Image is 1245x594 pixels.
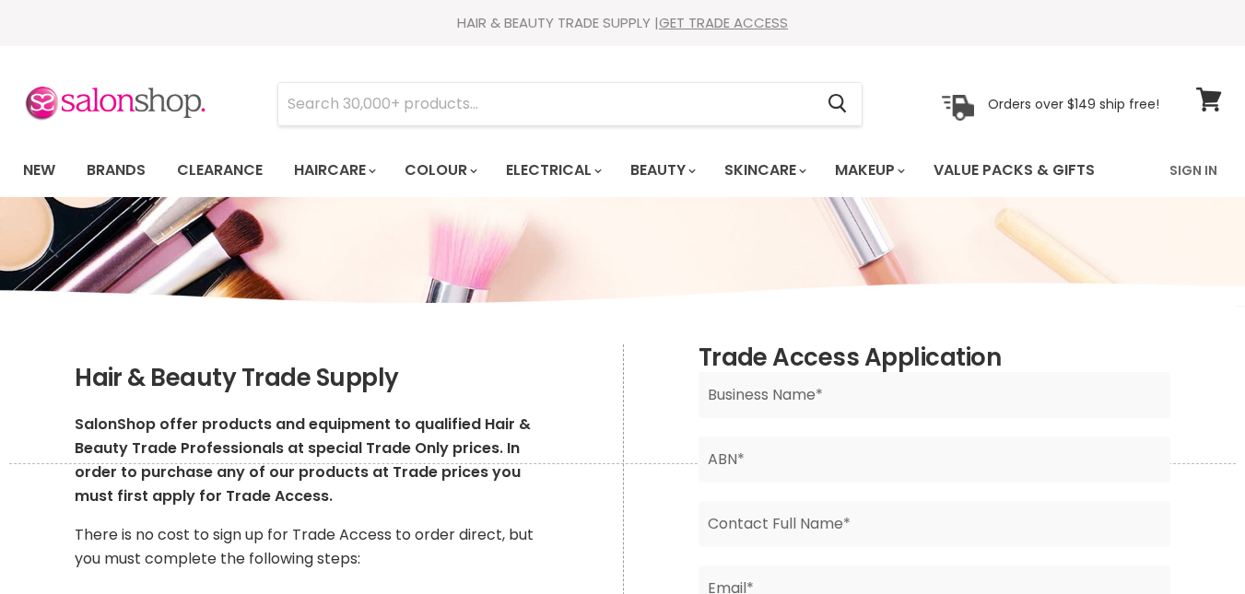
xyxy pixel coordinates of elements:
[391,151,488,190] a: Colour
[1158,151,1228,190] a: Sign In
[920,151,1109,190] a: Value Packs & Gifts
[163,151,276,190] a: Clearance
[659,13,788,32] a: GET TRADE ACCESS
[821,151,916,190] a: Makeup
[9,144,1133,197] ul: Main menu
[278,83,813,125] input: Search
[492,151,613,190] a: Electrical
[75,413,547,508] p: SalonShop offer products and equipment to qualified Hair & Beauty Trade Professionals at special ...
[73,151,159,190] a: Brands
[617,151,707,190] a: Beauty
[277,82,863,126] form: Product
[9,151,69,190] a: New
[75,365,547,392] h2: Hair & Beauty Trade Supply
[280,151,387,190] a: Haircare
[711,151,817,190] a: Skincare
[75,523,547,571] p: There is no cost to sign up for Trade Access to order direct, but you must complete the following...
[988,95,1159,111] p: Orders over $149 ship free!
[813,83,862,125] button: Search
[699,344,1170,372] h2: Trade Access Application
